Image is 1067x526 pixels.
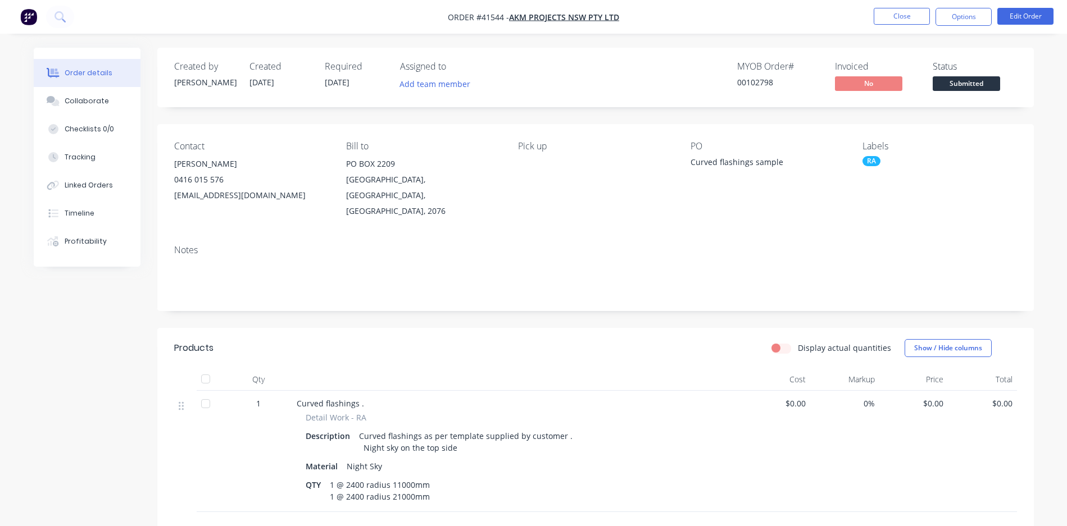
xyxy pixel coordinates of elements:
[325,77,349,88] span: [DATE]
[862,156,880,166] div: RA
[798,342,891,354] label: Display actual quantities
[884,397,944,409] span: $0.00
[249,77,274,88] span: [DATE]
[346,156,500,172] div: PO BOX 2209
[174,61,236,72] div: Created by
[400,76,476,92] button: Add team member
[879,368,948,391] div: Price
[742,368,811,391] div: Cost
[325,61,387,72] div: Required
[874,8,930,25] button: Close
[65,96,109,106] div: Collaborate
[355,428,577,456] div: Curved flashings as per template supplied by customer . Night sky on the top side
[948,368,1017,391] div: Total
[815,397,875,409] span: 0%
[905,339,992,357] button: Show / Hide columns
[256,397,261,409] span: 1
[936,8,992,26] button: Options
[746,397,806,409] span: $0.00
[34,87,140,115] button: Collaborate
[933,76,1000,90] span: Submitted
[174,341,214,355] div: Products
[346,172,500,219] div: [GEOGRAPHIC_DATA], [GEOGRAPHIC_DATA], [GEOGRAPHIC_DATA], 2076
[933,61,1017,72] div: Status
[174,76,236,88] div: [PERSON_NAME]
[65,208,94,218] div: Timeline
[174,187,328,203] div: [EMAIL_ADDRESS][DOMAIN_NAME]
[174,245,1017,255] div: Notes
[65,236,107,246] div: Profitability
[346,156,500,219] div: PO BOX 2209[GEOGRAPHIC_DATA], [GEOGRAPHIC_DATA], [GEOGRAPHIC_DATA], 2076
[400,61,512,72] div: Assigned to
[34,227,140,255] button: Profitability
[34,115,140,143] button: Checklists 0/0
[65,124,114,134] div: Checklists 0/0
[691,141,844,152] div: PO
[34,171,140,199] button: Linked Orders
[306,428,355,444] div: Description
[835,61,919,72] div: Invoiced
[174,141,328,152] div: Contact
[34,199,140,227] button: Timeline
[862,141,1016,152] div: Labels
[952,397,1012,409] span: $0.00
[174,156,328,203] div: [PERSON_NAME]0416 015 576[EMAIL_ADDRESS][DOMAIN_NAME]
[737,61,821,72] div: MYOB Order #
[509,12,619,22] a: AKM PROJECTS NSW PTY LTD
[174,172,328,187] div: 0416 015 576
[34,59,140,87] button: Order details
[306,411,366,423] span: Detail Work - RA
[810,368,879,391] div: Markup
[346,141,500,152] div: Bill to
[325,477,437,505] div: 1 @ 2400 radius 11000mm 1 @ 2400 radius 21000mm
[691,156,831,172] div: Curved flashings sample
[306,477,325,493] div: QTY
[737,76,821,88] div: 00102798
[65,180,113,190] div: Linked Orders
[835,76,902,90] span: No
[342,458,387,474] div: Night Sky
[306,458,342,474] div: Material
[20,8,37,25] img: Factory
[174,156,328,172] div: [PERSON_NAME]
[65,68,112,78] div: Order details
[448,12,509,22] span: Order #41544 -
[933,76,1000,93] button: Submitted
[34,143,140,171] button: Tracking
[225,368,292,391] div: Qty
[249,61,311,72] div: Created
[393,76,476,92] button: Add team member
[65,152,96,162] div: Tracking
[518,141,672,152] div: Pick up
[997,8,1054,25] button: Edit Order
[297,398,364,409] span: Curved flashings .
